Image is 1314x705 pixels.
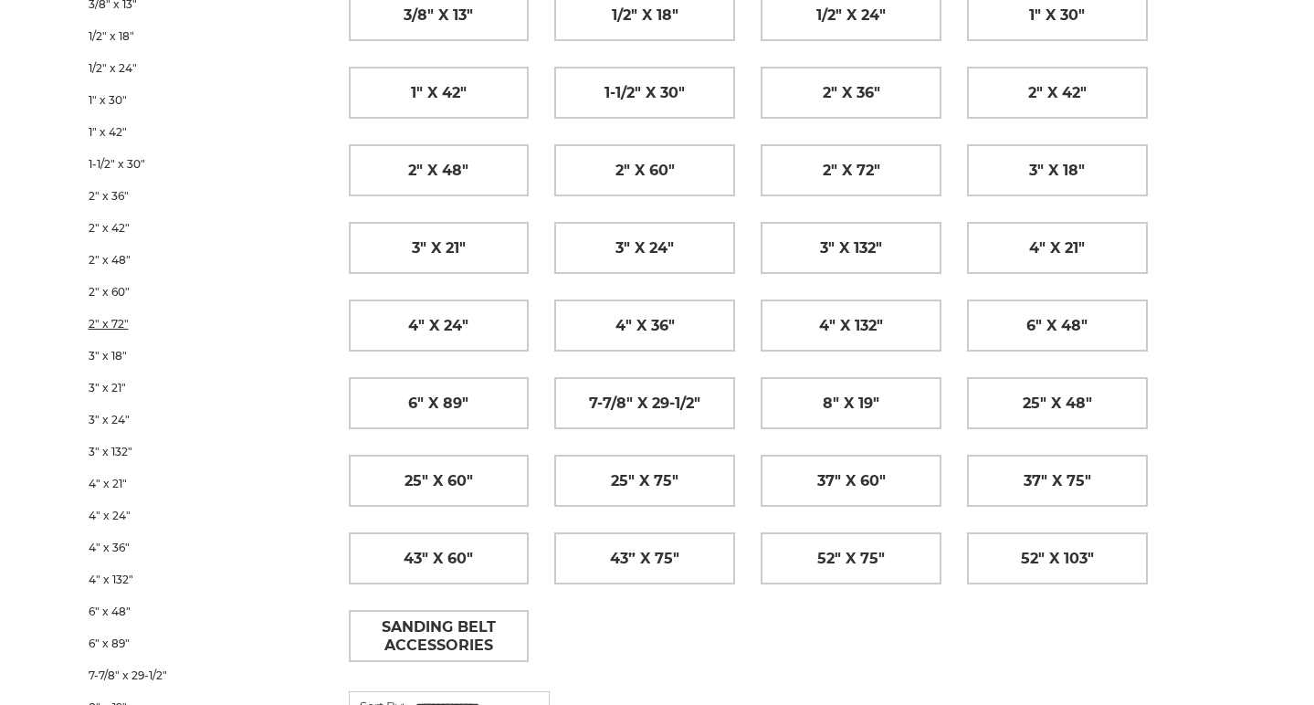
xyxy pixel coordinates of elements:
[408,155,468,186] span: 2" x 48"
[89,244,300,276] a: 2" x 48"
[89,212,300,244] a: 2" x 42"
[1029,155,1085,186] span: 3" x 18"
[610,543,679,574] span: 43” x 75"
[89,468,300,500] a: 4" x 21"
[968,300,1147,351] a: 6" x 48"
[1029,233,1085,264] span: 4" x 21"
[412,233,466,264] span: 3" x 21"
[408,388,468,419] span: 6" x 89"
[350,223,529,273] a: 3" x 21"
[968,223,1147,273] a: 4" x 21"
[89,563,300,595] a: 4" x 132"
[762,300,941,351] a: 4" x 132"
[89,659,300,691] a: 7-7/8" x 29-1/2"
[1028,78,1087,109] span: 2" x 42"
[89,531,300,563] a: 4" x 36"
[89,372,300,404] a: 3" x 21"
[555,68,734,118] a: 1-1/2" x 30"
[89,116,300,148] a: 1" x 42"
[555,533,734,584] a: 43” x 75"
[968,533,1147,584] a: 52" x 103"
[1021,543,1094,574] span: 52" x 103"
[89,180,300,212] a: 2" x 36"
[350,533,529,584] a: 43" x 60"
[89,340,300,372] a: 3" x 18"
[762,378,941,428] a: 8" x 19"
[350,145,529,195] a: 2" x 48"
[762,533,941,584] a: 52" x 75"
[89,436,300,468] a: 3" x 132"
[89,148,300,180] a: 1-1/2" x 30"
[817,543,885,574] span: 52" x 75"
[819,310,883,342] span: 4" x 132"
[823,388,879,419] span: 8" x 19"
[762,68,941,118] a: 2" x 36"
[350,68,529,118] a: 1" x 42"
[350,456,529,506] a: 25" x 60"
[1026,310,1088,342] span: 6" x 48"
[350,611,529,661] a: Sanding Belt Accessories
[89,308,300,340] a: 2" x 72"
[89,84,300,116] a: 1" x 30"
[405,466,473,497] span: 25" x 60"
[89,595,300,627] a: 6" x 48"
[555,456,734,506] a: 25" x 75"
[615,310,675,342] span: 4" x 36"
[89,404,300,436] a: 3" x 24"
[411,78,467,109] span: 1" x 42"
[89,500,300,531] a: 4" x 24"
[762,456,941,506] a: 37" x 60"
[89,627,300,659] a: 6" x 89"
[823,78,880,109] span: 2" x 36"
[968,68,1147,118] a: 2" x 42"
[762,145,941,195] a: 2" x 72"
[611,466,678,497] span: 25" x 75"
[89,52,300,84] a: 1/2" x 24"
[350,300,529,351] a: 4" x 24"
[1023,388,1092,419] span: 25" x 48"
[89,276,300,308] a: 2" x 60"
[555,223,734,273] a: 3" x 24"
[968,378,1147,428] a: 25" x 48"
[823,155,880,186] span: 2" x 72"
[350,378,529,428] a: 6" x 89"
[820,233,882,264] span: 3" x 132"
[762,223,941,273] a: 3" x 132"
[89,20,300,52] a: 1/2" x 18"
[604,78,685,109] span: 1-1/2" x 30"
[408,310,468,342] span: 4" x 24"
[404,543,473,574] span: 43" x 60"
[968,145,1147,195] a: 3" x 18"
[351,612,528,661] span: Sanding Belt Accessories
[615,155,675,186] span: 2" x 60"
[1024,466,1091,497] span: 37" x 75"
[589,388,700,419] span: 7-7/8" x 29-1/2"
[817,466,886,497] span: 37" x 60"
[555,145,734,195] a: 2" x 60"
[615,233,674,264] span: 3" x 24"
[555,378,734,428] a: 7-7/8" x 29-1/2"
[555,300,734,351] a: 4" x 36"
[968,456,1147,506] a: 37" x 75"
